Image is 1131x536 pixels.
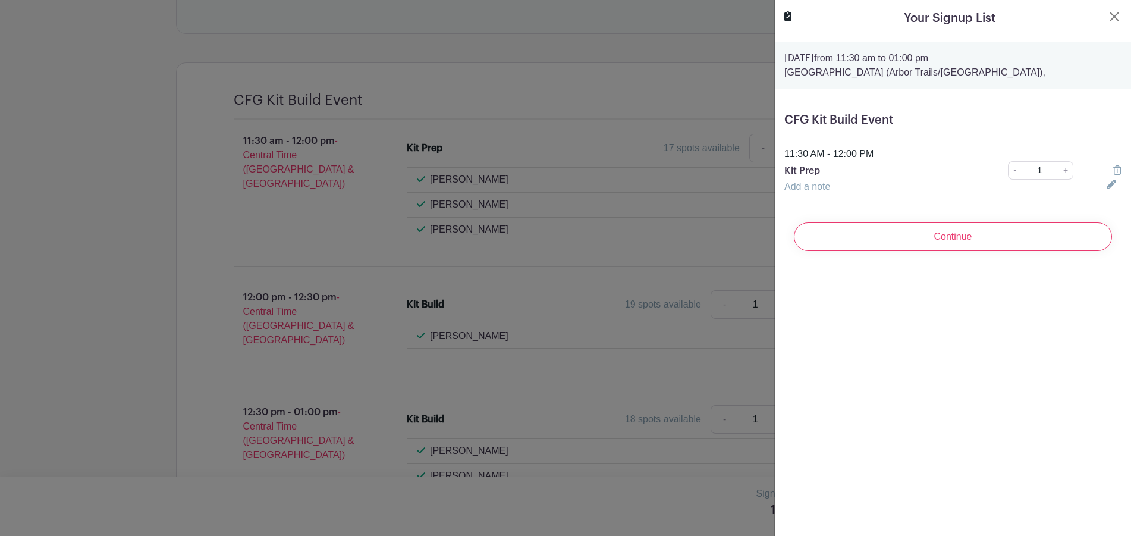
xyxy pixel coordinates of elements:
a: Add a note [784,181,830,192]
a: + [1058,161,1073,180]
p: Kit Prep [784,164,975,178]
h5: CFG Kit Build Event [784,113,1121,127]
strong: [DATE] [784,54,814,63]
h5: Your Signup List [904,10,995,27]
p: from 11:30 am to 01:00 pm [784,51,1121,65]
p: [GEOGRAPHIC_DATA] (Arbor Trails/[GEOGRAPHIC_DATA]), [784,65,1121,80]
input: Continue [794,222,1112,251]
button: Close [1107,10,1121,24]
a: - [1008,161,1021,180]
div: 11:30 AM - 12:00 PM [777,147,1129,161]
